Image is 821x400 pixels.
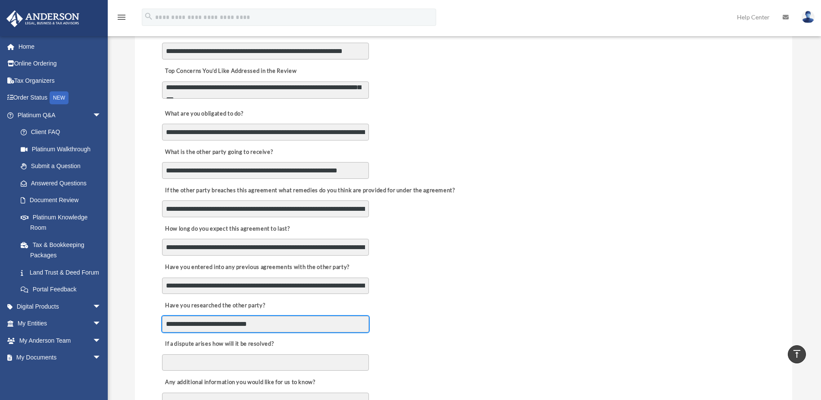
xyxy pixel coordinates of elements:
span: arrow_drop_down [93,298,110,316]
span: arrow_drop_down [93,106,110,124]
label: How long do you expect this agreement to last? [162,223,292,235]
span: arrow_drop_down [93,349,110,367]
span: arrow_drop_down [93,332,110,350]
label: What are you obligated to do? [162,108,248,120]
a: My Anderson Teamarrow_drop_down [6,332,114,349]
a: Online Ordering [6,55,114,72]
div: NEW [50,91,69,104]
a: Document Review [12,192,110,209]
a: vertical_align_top [788,345,806,363]
a: Home [6,38,114,55]
i: search [144,12,153,21]
a: Online Learningarrow_drop_down [6,366,114,383]
a: menu [116,15,127,22]
i: menu [116,12,127,22]
span: arrow_drop_down [93,315,110,333]
img: Anderson Advisors Platinum Portal [4,10,82,27]
span: arrow_drop_down [93,366,110,384]
a: Submit a Question [12,158,114,175]
label: Have you entered into any previous agreements with the other party? [162,261,352,273]
a: Client FAQ [12,124,114,141]
a: Land Trust & Deed Forum [12,264,114,281]
a: Order StatusNEW [6,89,114,107]
a: Answered Questions [12,175,114,192]
a: Portal Feedback [12,281,114,298]
a: My Documentsarrow_drop_down [6,349,114,366]
label: Top Concerns You’d Like Addressed in the Review [162,65,299,77]
label: If the other party breaches this agreement what remedies do you think are provided for under the ... [162,184,457,197]
label: What is the other party going to receive? [162,146,275,158]
label: If a dispute arises how will it be resolved? [162,338,276,350]
a: Platinum Walkthrough [12,141,114,158]
i: vertical_align_top [792,349,802,359]
label: Any additional information you would like for us to know? [162,377,318,389]
a: My Entitiesarrow_drop_down [6,315,114,332]
label: Have you researched the other party? [162,300,268,312]
a: Tax Organizers [6,72,114,89]
a: Digital Productsarrow_drop_down [6,298,114,315]
a: Platinum Q&Aarrow_drop_down [6,106,114,124]
img: User Pic [802,11,815,23]
a: Tax & Bookkeeping Packages [12,236,114,264]
a: Platinum Knowledge Room [12,209,114,236]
